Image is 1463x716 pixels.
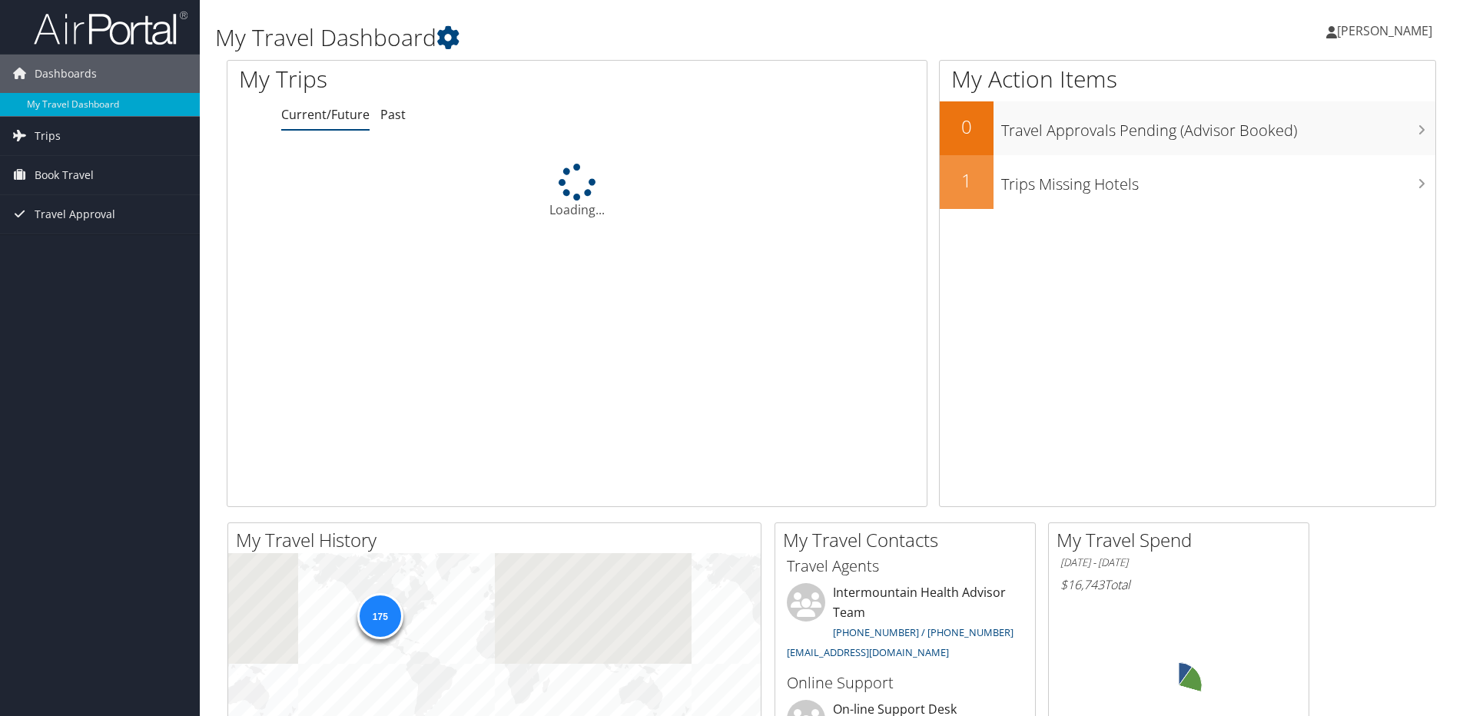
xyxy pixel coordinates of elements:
[833,625,1013,639] a: [PHONE_NUMBER] / [PHONE_NUMBER]
[783,527,1035,553] h2: My Travel Contacts
[34,10,187,46] img: airportal-logo.png
[787,645,949,659] a: [EMAIL_ADDRESS][DOMAIN_NAME]
[236,527,761,553] h2: My Travel History
[35,195,115,234] span: Travel Approval
[1001,112,1435,141] h3: Travel Approvals Pending (Advisor Booked)
[1060,576,1104,593] span: $16,743
[35,55,97,93] span: Dashboards
[35,117,61,155] span: Trips
[940,155,1435,209] a: 1Trips Missing Hotels
[940,167,994,194] h2: 1
[787,672,1023,694] h3: Online Support
[1057,527,1309,553] h2: My Travel Spend
[357,593,403,639] div: 175
[787,555,1023,577] h3: Travel Agents
[940,63,1435,95] h1: My Action Items
[1001,166,1435,195] h3: Trips Missing Hotels
[940,101,1435,155] a: 0Travel Approvals Pending (Advisor Booked)
[940,114,994,140] h2: 0
[35,156,94,194] span: Book Travel
[1326,8,1448,54] a: [PERSON_NAME]
[779,583,1031,665] li: Intermountain Health Advisor Team
[239,63,624,95] h1: My Trips
[380,106,406,123] a: Past
[1337,22,1432,39] span: [PERSON_NAME]
[1060,555,1297,570] h6: [DATE] - [DATE]
[227,164,927,219] div: Loading...
[281,106,370,123] a: Current/Future
[1060,576,1297,593] h6: Total
[215,22,1037,54] h1: My Travel Dashboard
